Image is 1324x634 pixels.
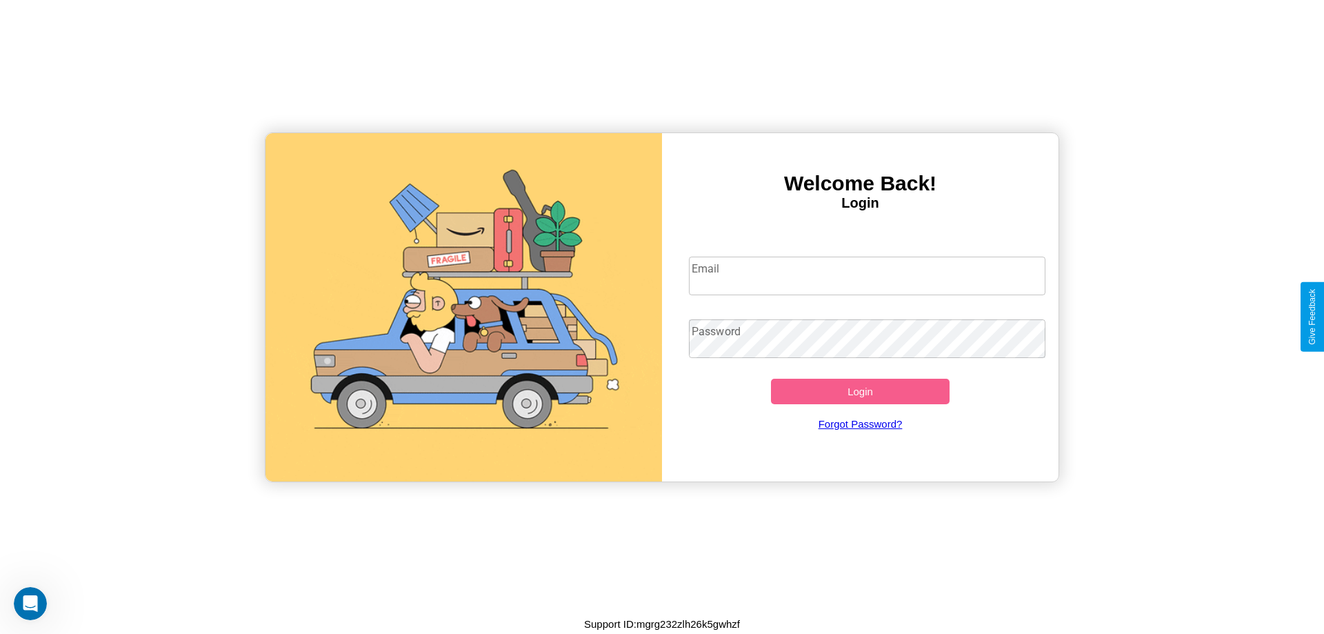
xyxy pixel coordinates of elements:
[1307,289,1317,345] div: Give Feedback
[682,404,1039,444] a: Forgot Password?
[662,195,1059,211] h4: Login
[662,172,1059,195] h3: Welcome Back!
[14,587,47,620] iframe: Intercom live chat
[584,615,740,633] p: Support ID: mgrg232zlh26k5gwhzf
[265,133,662,482] img: gif
[771,379,950,404] button: Login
